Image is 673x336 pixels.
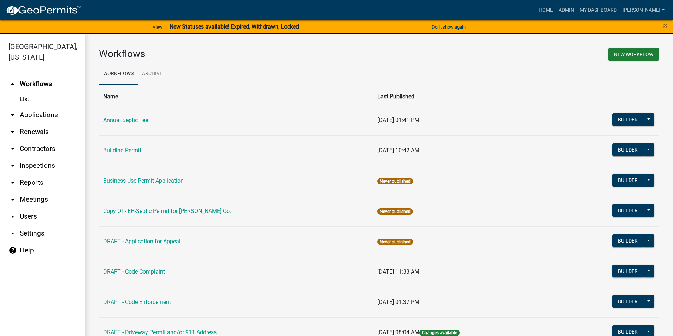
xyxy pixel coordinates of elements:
i: arrow_drop_down [8,229,17,238]
a: DRAFT - Driveway Permit and/or 911 Address [103,329,217,336]
span: [DATE] 11:33 AM [377,268,419,275]
i: arrow_drop_down [8,128,17,136]
a: Copy Of - EH-Septic Permit for [PERSON_NAME] Co. [103,208,231,214]
a: Workflows [99,63,138,85]
i: arrow_drop_down [8,111,17,119]
span: [DATE] 01:37 PM [377,299,419,305]
a: DRAFT - Code Enforcement [103,299,171,305]
button: Close [663,21,668,30]
a: DRAFT - Application for Appeal [103,238,181,245]
strong: New Statuses available! Expired, Withdrawn, Locked [170,23,299,30]
button: Builder [612,204,643,217]
a: [PERSON_NAME] [620,4,667,17]
span: [DATE] 08:04 AM [377,329,419,336]
span: Changes available [419,330,460,336]
span: [DATE] 01:41 PM [377,117,419,123]
button: New Workflow [608,48,659,61]
span: Never published [377,178,413,184]
a: Building Permit [103,147,141,154]
button: Builder [612,295,643,308]
button: Builder [612,174,643,187]
i: arrow_drop_up [8,80,17,88]
a: Home [536,4,556,17]
i: arrow_drop_down [8,195,17,204]
a: DRAFT - Code Complaint [103,268,165,275]
a: My Dashboard [577,4,620,17]
i: arrow_drop_down [8,178,17,187]
button: Builder [612,113,643,126]
th: Last Published [373,88,556,105]
a: Archive [138,63,167,85]
i: arrow_drop_down [8,212,17,221]
i: arrow_drop_down [8,161,17,170]
a: Admin [556,4,577,17]
span: × [663,20,668,30]
th: Name [99,88,373,105]
a: View [150,21,165,33]
button: Builder [612,143,643,156]
h3: Workflows [99,48,374,60]
a: Annual Septic Fee [103,117,148,123]
span: Never published [377,239,413,245]
i: arrow_drop_down [8,145,17,153]
button: Don't show again [429,21,468,33]
span: Never published [377,208,413,215]
button: Builder [612,234,643,247]
i: help [8,246,17,255]
span: [DATE] 10:42 AM [377,147,419,154]
button: Builder [612,265,643,277]
a: Business Use Permit Application [103,177,184,184]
